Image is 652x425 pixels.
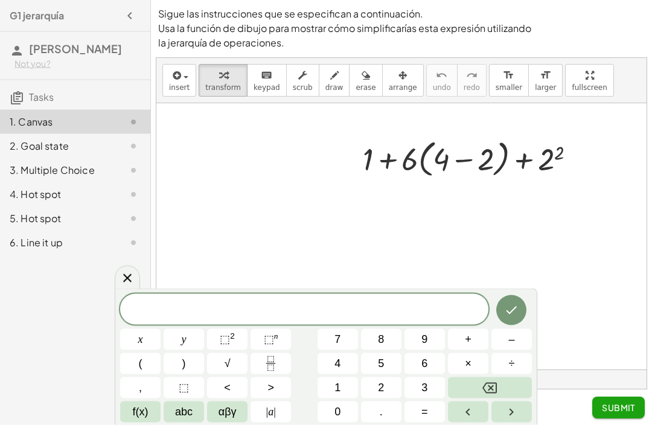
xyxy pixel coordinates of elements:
button: insert [162,65,196,97]
i: redo [466,69,478,83]
span: ) [182,356,186,372]
span: . [380,404,383,420]
i: Task not started. [126,163,141,177]
button: Absolute value [251,401,291,423]
span: 7 [334,331,340,348]
span: | [266,406,269,418]
button: Alphabet [164,401,204,423]
button: Equals [404,401,445,423]
span: 3 [421,380,427,396]
button: 2 [361,377,401,398]
button: fullscreen [565,65,613,97]
button: ( [120,353,161,374]
i: format_size [503,69,514,83]
span: x [138,331,143,348]
button: undoundo [426,65,458,97]
button: 6 [404,353,445,374]
sup: 2 [230,331,235,340]
span: – [508,331,514,348]
button: Squared [207,329,248,350]
button: 9 [404,329,445,350]
span: 6 [421,356,427,372]
span: redo [464,84,480,92]
button: , [120,377,161,398]
span: [PERSON_NAME] [29,42,122,56]
span: larger [535,84,556,92]
button: format_sizesmaller [489,65,529,97]
button: . [361,401,401,423]
button: redoredo [457,65,487,97]
span: αβγ [219,404,237,420]
button: arrange [382,65,424,97]
i: undo [436,69,447,83]
span: 8 [378,331,384,348]
span: undo [433,84,451,92]
div: 3. Multiple Choice [10,163,107,177]
span: draw [325,84,344,92]
div: 2. Goal state [10,139,107,153]
div: 4. Hot spot [10,187,107,202]
span: 2 [378,380,384,396]
span: × [465,356,471,372]
p: Sigue las instrucciones que se especifican a continuación. Usa la función de dibujo para mostrar ... [158,7,645,51]
button: erase [349,65,382,97]
span: y [182,331,187,348]
div: 6. Line it up [10,235,107,250]
span: + [465,331,471,348]
span: fullscreen [572,84,607,92]
span: 5 [378,356,384,372]
button: 5 [361,353,401,374]
span: ÷ [509,356,515,372]
span: ⬚ [220,333,230,345]
span: = [421,404,428,420]
button: Less than [207,377,248,398]
span: Tasks [29,91,54,103]
span: Submit [602,403,635,414]
div: 5. Hot spot [10,211,107,226]
span: 0 [334,404,340,420]
button: Fraction [251,353,291,374]
button: keyboardkeypad [247,65,287,97]
button: scrub [286,65,319,97]
button: Placeholder [164,377,204,398]
button: Greek alphabet [207,401,248,423]
button: Backspace [448,377,532,398]
span: 1 [334,380,340,396]
span: insert [169,84,190,92]
button: Submit [592,397,645,419]
i: Task not started. [126,139,141,153]
button: Divide [491,353,532,374]
span: 4 [334,356,340,372]
button: x [120,329,161,350]
span: > [267,380,274,396]
button: Times [448,353,488,374]
span: a [266,404,276,420]
span: scrub [293,84,313,92]
button: Superscript [251,329,291,350]
button: ) [164,353,204,374]
i: Task not started. [126,211,141,226]
button: 4 [318,353,358,374]
button: 8 [361,329,401,350]
span: 9 [421,331,427,348]
button: y [164,329,204,350]
span: arrange [389,84,417,92]
button: Square root [207,353,248,374]
button: Plus [448,329,488,350]
button: Left arrow [448,401,488,423]
span: , [139,380,142,396]
button: 0 [318,401,358,423]
button: draw [319,65,350,97]
span: | [273,406,276,418]
span: < [224,380,231,396]
button: Functions [120,401,161,423]
span: erase [356,84,376,92]
span: abc [175,404,193,420]
span: √ [225,356,231,372]
button: 1 [318,377,358,398]
span: ⬚ [179,380,189,396]
div: 1. Canvas [10,115,107,129]
span: ( [139,356,142,372]
button: transform [199,65,248,97]
i: Task not started. [126,115,141,129]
